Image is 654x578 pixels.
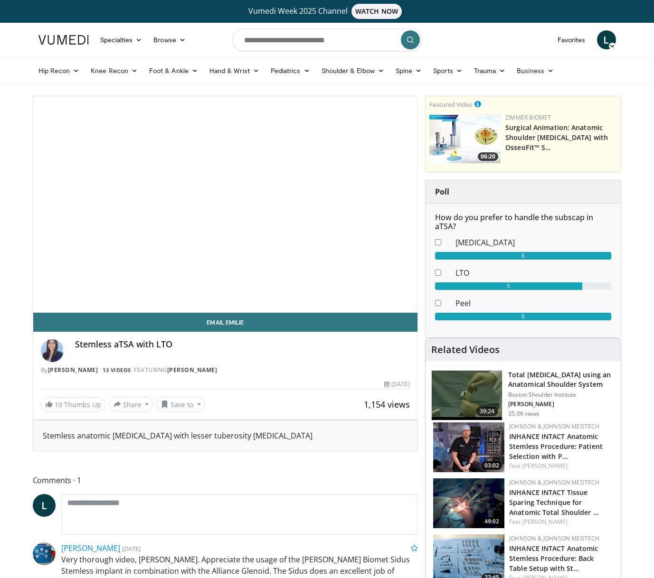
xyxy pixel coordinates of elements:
a: L [597,30,616,49]
span: 06:20 [478,152,498,161]
a: Johnson & Johnson MedTech [509,422,599,430]
a: Business [511,61,559,80]
dd: Peel [448,298,618,309]
h4: Related Videos [431,344,500,355]
a: [PERSON_NAME] [167,366,218,374]
div: By FEATURING [41,366,410,374]
a: Trauma [468,61,512,80]
a: Vumedi Week 2025 ChannelWATCH NOW [40,4,615,19]
a: L [33,494,56,517]
a: Shoulder & Elbow [316,61,390,80]
video-js: Video Player [33,96,418,313]
span: WATCH NOW [351,4,402,19]
a: 06:20 [429,113,501,163]
img: be772085-eebf-4ea1-ae5e-6ff3058a57ae.150x105_q85_crop-smart_upscale.jpg [433,478,504,528]
a: Specialties [95,30,148,49]
a: Hand & Wrist [204,61,265,80]
div: [DATE] [384,380,410,389]
a: Knee Recon [85,61,143,80]
a: 49:02 [433,478,504,528]
div: 6 [435,252,611,260]
input: Search topics, interventions [232,28,422,51]
dd: LTO [448,267,618,279]
span: Comments 1 [33,474,418,486]
a: [PERSON_NAME] [48,366,98,374]
a: [PERSON_NAME] [522,518,568,526]
button: Share [109,397,153,412]
a: Zimmer Biomet [505,113,551,121]
span: 1,154 views [364,399,410,410]
a: Email Emilie [33,313,418,332]
p: 35.0K views [508,410,540,418]
span: 03:02 [482,461,502,470]
a: Browse [148,30,191,49]
div: 6 [435,313,611,320]
span: 49:02 [482,517,502,526]
small: [DATE] [122,544,141,553]
a: 13 Videos [100,366,134,374]
a: INHANCE INTACT Anatomic Stemless Procedure: Patient Selection with P… [509,432,603,461]
a: INHANCE INTACT Anatomic Stemless Procedure: Back Table Setup with St… [509,544,598,573]
a: Pediatrics [265,61,316,80]
h4: Stemless aTSA with LTO [75,339,410,350]
a: Favorites [552,30,591,49]
h6: How do you prefer to handle the subscap in aTSA? [435,213,611,231]
a: Johnson & Johnson MedTech [509,534,599,542]
a: [PERSON_NAME] [61,543,120,553]
p: [PERSON_NAME] [508,401,615,408]
h3: Total [MEDICAL_DATA] using an Anatomical Shoulder System [508,370,615,389]
div: 5 [435,282,582,290]
div: Feat. [509,518,613,526]
a: Sports [427,61,468,80]
p: Boston Shoulder Institute [508,391,615,399]
a: INHANCE INTACT Tissue Sparing Technique for Anatomic Total Shoulder … [509,488,599,517]
a: 39:24 Total [MEDICAL_DATA] using an Anatomical Shoulder System Boston Shoulder Institute [PERSON_... [431,370,615,420]
dd: [MEDICAL_DATA] [448,237,618,248]
img: VuMedi Logo [38,35,89,45]
img: 84e7f812-2061-4fff-86f6-cdff29f66ef4.150x105_q85_crop-smart_upscale.jpg [429,113,501,163]
img: 8c9576da-f4c2-4ad1-9140-eee6262daa56.png.150x105_q85_crop-smart_upscale.png [433,422,504,472]
a: 10 Thumbs Up [41,397,105,412]
a: Johnson & Johnson MedTech [509,478,599,486]
a: Hip Recon [33,61,85,80]
button: Save to [157,397,205,412]
img: Avatar [33,542,56,565]
strong: Poll [435,186,449,197]
div: Stemless anatomic [MEDICAL_DATA] with lesser tuberosity [MEDICAL_DATA] [43,430,408,441]
a: Foot & Ankle [143,61,204,80]
img: Avatar [41,339,64,362]
div: Feat. [509,462,613,470]
span: 10 [55,400,62,409]
small: Featured Video [429,100,473,109]
a: [PERSON_NAME] [522,462,568,470]
span: 39:24 [476,407,499,416]
a: Surgical Animation: Anatomic Shoulder [MEDICAL_DATA] with OsseoFit™ S… [505,123,608,152]
a: 03:02 [433,422,504,472]
img: 38824_0000_3.png.150x105_q85_crop-smart_upscale.jpg [432,371,502,420]
a: Spine [390,61,427,80]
